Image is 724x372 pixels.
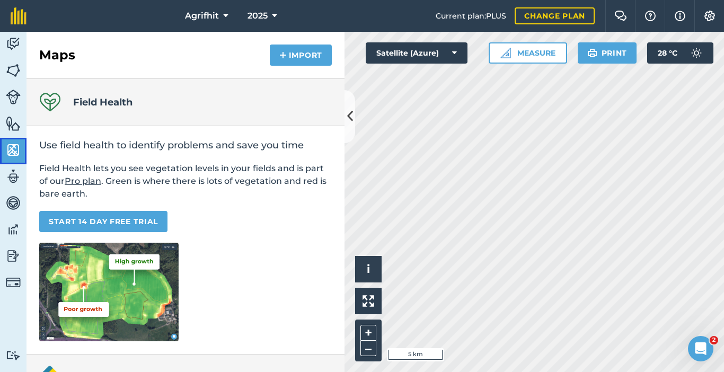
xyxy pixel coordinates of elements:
[185,10,219,22] span: Agrifhit
[6,63,21,78] img: svg+xml;base64,PHN2ZyB4bWxucz0iaHR0cDovL3d3dy53My5vcmcvMjAwMC9zdmciIHdpZHRoPSI1NiIgaGVpZ2h0PSI2MC...
[6,36,21,52] img: svg+xml;base64,PD94bWwgdmVyc2lvbj0iMS4wIiBlbmNvZGluZz0idXRmLTgiPz4KPCEtLSBHZW5lcmF0b3I6IEFkb2JlIE...
[360,325,376,341] button: +
[6,275,21,290] img: svg+xml;base64,PD94bWwgdmVyc2lvbj0iMS4wIiBlbmNvZGluZz0idXRmLTgiPz4KPCEtLSBHZW5lcmF0b3I6IEFkb2JlIE...
[39,139,332,152] h2: Use field health to identify problems and save you time
[647,42,713,64] button: 28 °C
[11,7,27,24] img: fieldmargin Logo
[587,47,597,59] img: svg+xml;base64,PHN2ZyB4bWxucz0iaHR0cDovL3d3dy53My5vcmcvMjAwMC9zdmciIHdpZHRoPSIxOSIgaGVpZ2h0PSIyNC...
[363,295,374,307] img: Four arrows, one pointing top left, one top right, one bottom right and the last bottom left
[73,95,133,110] h4: Field Health
[6,116,21,131] img: svg+xml;base64,PHN2ZyB4bWxucz0iaHR0cDovL3d3dy53My5vcmcvMjAwMC9zdmciIHdpZHRoPSI1NiIgaGVpZ2h0PSI2MC...
[500,48,511,58] img: Ruler icon
[279,49,287,61] img: svg+xml;base64,PHN2ZyB4bWxucz0iaHR0cDovL3d3dy53My5vcmcvMjAwMC9zdmciIHdpZHRoPSIxNCIgaGVpZ2h0PSIyNC...
[366,42,467,64] button: Satellite (Azure)
[710,336,718,344] span: 2
[6,195,21,211] img: svg+xml;base64,PD94bWwgdmVyc2lvbj0iMS4wIiBlbmNvZGluZz0idXRmLTgiPz4KPCEtLSBHZW5lcmF0b3I6IEFkb2JlIE...
[39,162,332,200] p: Field Health lets you see vegetation levels in your fields and is part of our . Green is where th...
[65,176,101,186] a: Pro plan
[6,248,21,264] img: svg+xml;base64,PD94bWwgdmVyc2lvbj0iMS4wIiBlbmNvZGluZz0idXRmLTgiPz4KPCEtLSBHZW5lcmF0b3I6IEFkb2JlIE...
[6,169,21,184] img: svg+xml;base64,PD94bWwgdmVyc2lvbj0iMS4wIiBlbmNvZGluZz0idXRmLTgiPz4KPCEtLSBHZW5lcmF0b3I6IEFkb2JlIE...
[6,350,21,360] img: svg+xml;base64,PD94bWwgdmVyc2lvbj0iMS4wIiBlbmNvZGluZz0idXRmLTgiPz4KPCEtLSBHZW5lcmF0b3I6IEFkb2JlIE...
[658,42,677,64] span: 28 ° C
[6,142,21,158] img: svg+xml;base64,PHN2ZyB4bWxucz0iaHR0cDovL3d3dy53My5vcmcvMjAwMC9zdmciIHdpZHRoPSI1NiIgaGVpZ2h0PSI2MC...
[6,222,21,237] img: svg+xml;base64,PD94bWwgdmVyc2lvbj0iMS4wIiBlbmNvZGluZz0idXRmLTgiPz4KPCEtLSBHZW5lcmF0b3I6IEFkb2JlIE...
[39,211,167,232] a: START 14 DAY FREE TRIAL
[6,90,21,104] img: svg+xml;base64,PD94bWwgdmVyc2lvbj0iMS4wIiBlbmNvZGluZz0idXRmLTgiPz4KPCEtLSBHZW5lcmF0b3I6IEFkb2JlIE...
[355,256,382,282] button: i
[436,10,506,22] span: Current plan : PLUS
[39,47,75,64] h2: Maps
[675,10,685,22] img: svg+xml;base64,PHN2ZyB4bWxucz0iaHR0cDovL3d3dy53My5vcmcvMjAwMC9zdmciIHdpZHRoPSIxNyIgaGVpZ2h0PSIxNy...
[270,45,332,66] button: Import
[644,11,657,21] img: A question mark icon
[360,341,376,356] button: –
[489,42,567,64] button: Measure
[367,262,370,276] span: i
[515,7,595,24] a: Change plan
[578,42,637,64] button: Print
[614,11,627,21] img: Two speech bubbles overlapping with the left bubble in the forefront
[686,42,707,64] img: svg+xml;base64,PD94bWwgdmVyc2lvbj0iMS4wIiBlbmNvZGluZz0idXRmLTgiPz4KPCEtLSBHZW5lcmF0b3I6IEFkb2JlIE...
[248,10,268,22] span: 2025
[688,336,713,361] iframe: Intercom live chat
[703,11,716,21] img: A cog icon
